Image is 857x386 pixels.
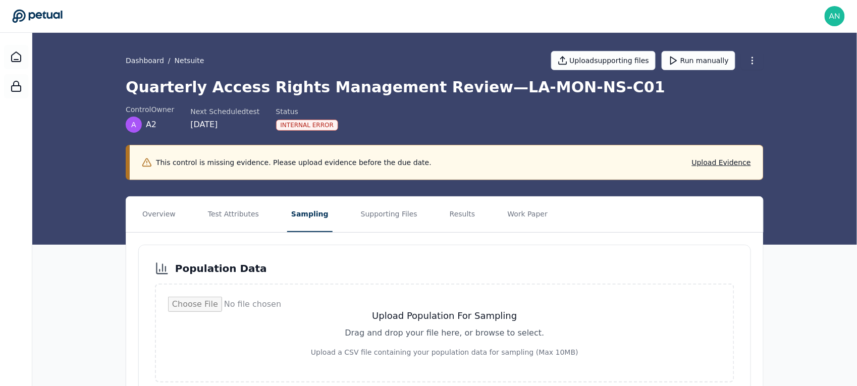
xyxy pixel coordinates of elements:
div: Next Scheduled test [190,106,259,117]
nav: Tabs [126,197,763,232]
button: Sampling [287,197,333,232]
button: Netsuite [175,56,204,66]
span: A2 [146,119,156,131]
div: / [126,56,204,66]
p: This control is missing evidence. Please upload evidence before the due date. [156,157,432,168]
h1: Quarterly Access Rights Management Review — LA-MON-NS-C01 [126,78,764,96]
a: SOC [4,74,28,98]
div: Internal Error [276,120,339,131]
a: Go to Dashboard [12,9,63,23]
button: Upload Evidence [692,157,751,168]
a: Dashboard [4,45,28,69]
h3: Population Data [175,261,267,275]
div: control Owner [126,104,174,115]
button: Overview [138,197,180,232]
span: A [131,120,136,130]
button: Supporting Files [357,197,421,232]
button: Uploadsupporting files [551,51,656,70]
button: Work Paper [504,197,552,232]
img: andrew+doordash@petual.ai [825,6,845,26]
div: Status [276,106,339,117]
button: Test Attributes [204,197,263,232]
a: Dashboard [126,56,164,66]
button: Results [446,197,479,232]
button: Run manually [662,51,735,70]
div: [DATE] [190,119,259,131]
